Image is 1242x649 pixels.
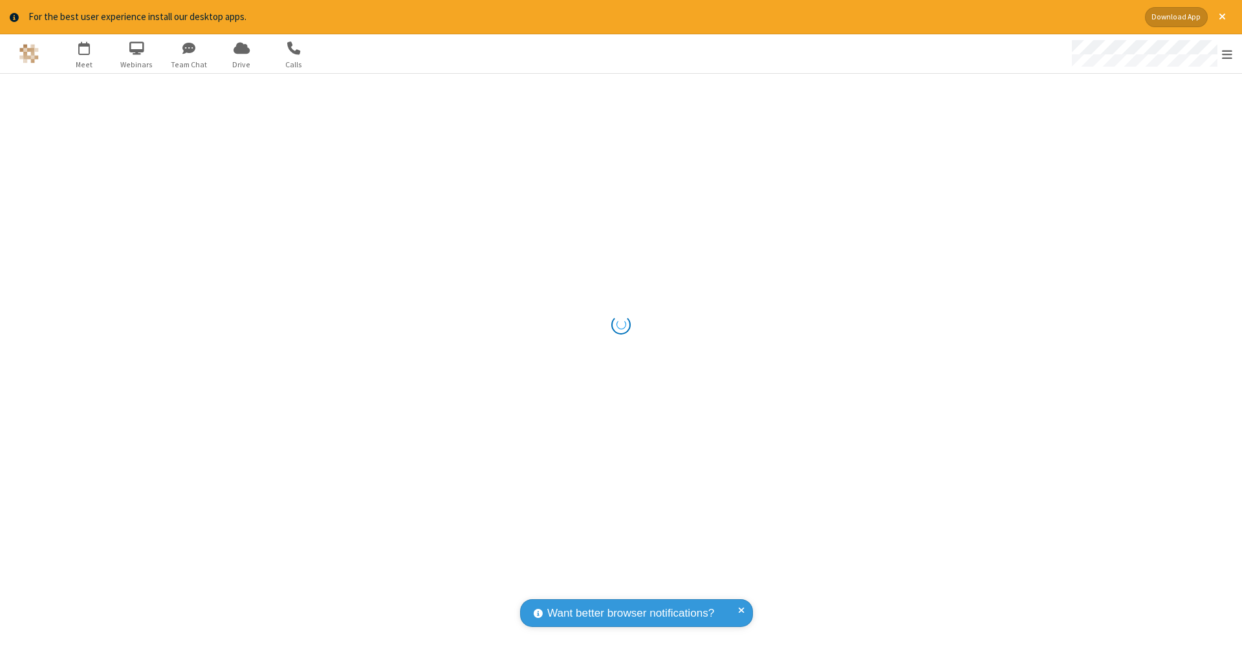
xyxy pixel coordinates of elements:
[1060,34,1242,73] div: Open menu
[5,34,53,73] button: Logo
[113,59,161,71] span: Webinars
[19,44,39,63] img: QA Selenium DO NOT DELETE OR CHANGE
[270,59,318,71] span: Calls
[28,10,1135,25] div: For the best user experience install our desktop apps.
[1212,7,1232,27] button: Close alert
[547,605,714,622] span: Want better browser notifications?
[165,59,213,71] span: Team Chat
[60,59,109,71] span: Meet
[1145,7,1208,27] button: Download App
[217,59,266,71] span: Drive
